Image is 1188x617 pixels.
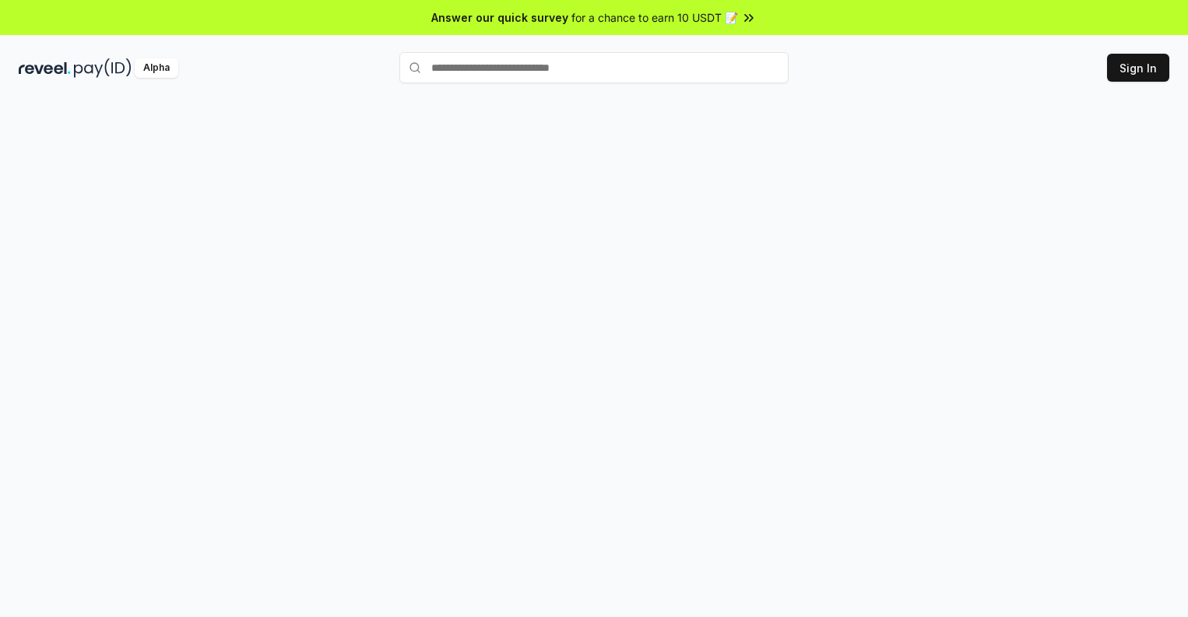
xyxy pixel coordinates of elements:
[571,9,738,26] span: for a chance to earn 10 USDT 📝
[74,58,132,78] img: pay_id
[19,58,71,78] img: reveel_dark
[135,58,178,78] div: Alpha
[1107,54,1169,82] button: Sign In
[431,9,568,26] span: Answer our quick survey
